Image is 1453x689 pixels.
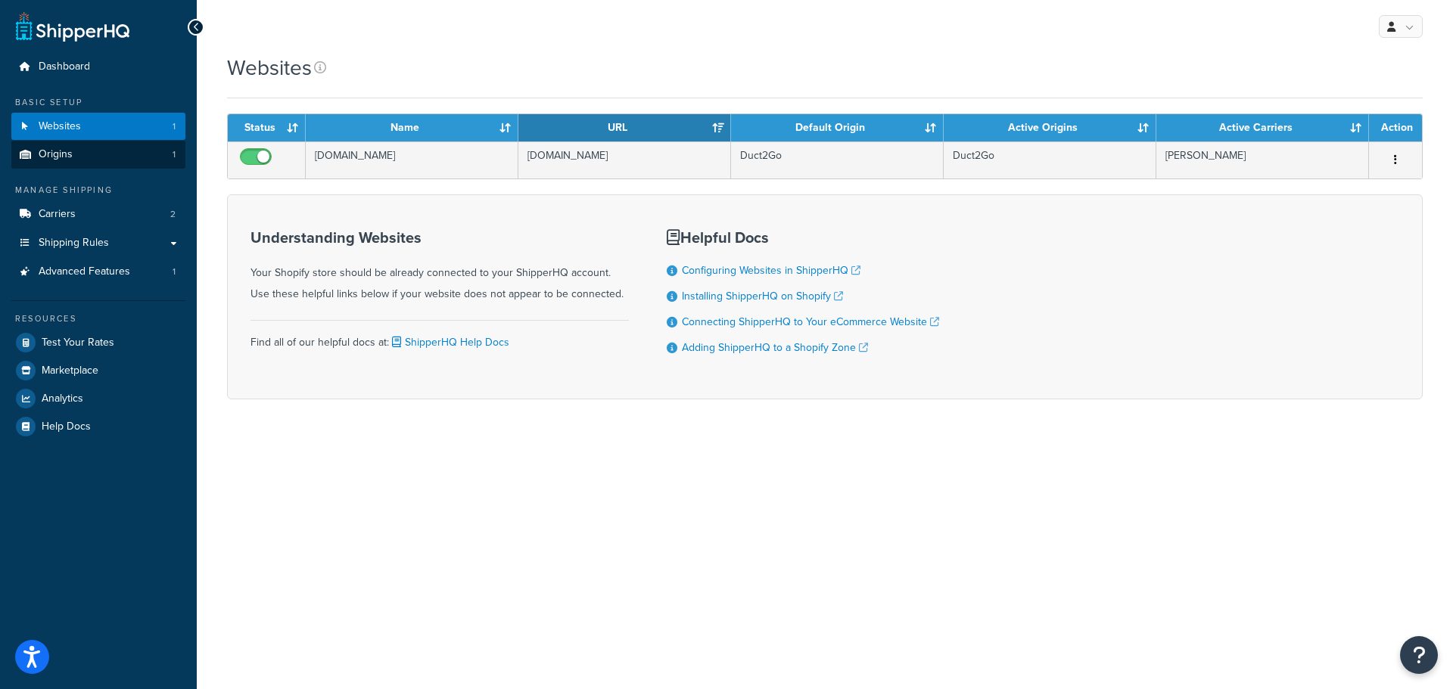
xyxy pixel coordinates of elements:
a: ShipperHQ Help Docs [389,334,509,350]
span: Carriers [39,208,76,221]
a: Shipping Rules [11,229,185,257]
th: Default Origin: activate to sort column ascending [731,114,944,141]
span: Origins [39,148,73,161]
h3: Helpful Docs [667,229,939,246]
td: [DOMAIN_NAME] [306,141,518,178]
a: Dashboard [11,53,185,81]
a: Connecting ShipperHQ to Your eCommerce Website [682,314,939,330]
div: Manage Shipping [11,184,185,197]
span: 1 [173,265,176,278]
button: Open Resource Center [1400,636,1438,674]
a: Installing ShipperHQ on Shopify [682,288,843,304]
td: [DOMAIN_NAME] [518,141,731,178]
a: Test Your Rates [11,329,185,356]
div: Basic Setup [11,96,185,109]
span: Advanced Features [39,265,130,278]
th: Active Origins: activate to sort column ascending [944,114,1156,141]
span: Help Docs [42,421,91,433]
div: Your Shopify store should be already connected to your ShipperHQ account. Use these helpful links... [250,229,629,305]
td: [PERSON_NAME] [1156,141,1369,178]
li: Advanced Features [11,258,185,286]
a: Marketplace [11,357,185,384]
li: Websites [11,113,185,141]
td: Duct2Go [731,141,944,178]
a: Analytics [11,385,185,412]
a: Origins 1 [11,141,185,169]
th: Active Carriers: activate to sort column ascending [1156,114,1369,141]
a: Configuring Websites in ShipperHQ [682,262,860,278]
th: URL: activate to sort column ascending [518,114,731,141]
th: Action [1369,114,1422,141]
span: Marketplace [42,365,98,377]
span: 2 [170,208,176,221]
span: Analytics [42,393,83,405]
th: Status: activate to sort column ascending [228,114,306,141]
li: Carriers [11,200,185,228]
a: Help Docs [11,413,185,440]
span: 1 [173,148,176,161]
span: Shipping Rules [39,237,109,250]
span: Dashboard [39,61,90,73]
a: Adding ShipperHQ to a Shopify Zone [682,340,868,355]
span: 1 [173,120,176,133]
a: ShipperHQ Home [16,11,129,42]
span: Test Your Rates [42,337,114,349]
span: Websites [39,120,81,133]
div: Resources [11,312,185,325]
a: Advanced Features 1 [11,258,185,286]
a: Websites 1 [11,113,185,141]
a: Carriers 2 [11,200,185,228]
div: Find all of our helpful docs at: [250,320,629,353]
h3: Understanding Websites [250,229,629,246]
li: Origins [11,141,185,169]
td: Duct2Go [944,141,1156,178]
h1: Websites [227,53,312,82]
th: Name: activate to sort column ascending [306,114,518,141]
